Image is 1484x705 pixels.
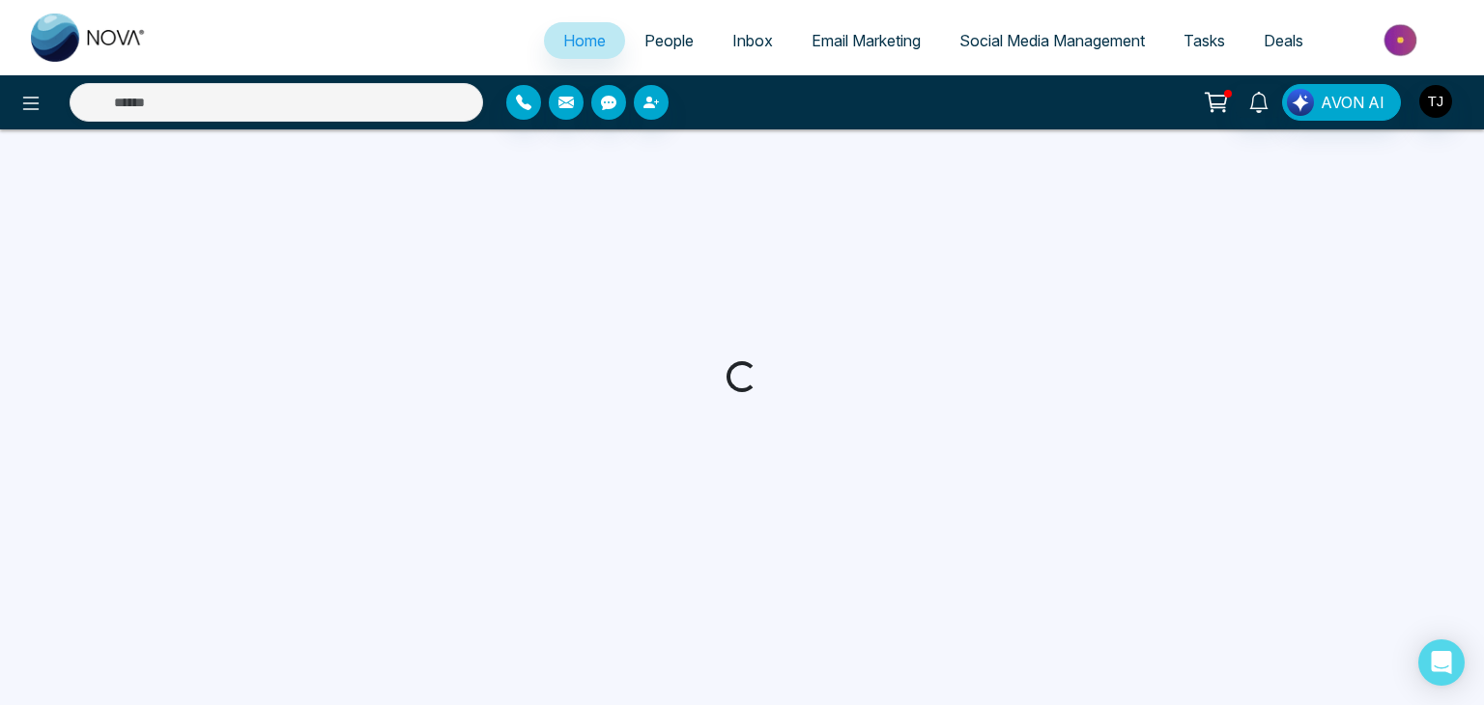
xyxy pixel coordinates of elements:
[544,22,625,59] a: Home
[1418,639,1465,686] div: Open Intercom Messenger
[959,31,1145,50] span: Social Media Management
[563,31,606,50] span: Home
[812,31,921,50] span: Email Marketing
[1184,31,1225,50] span: Tasks
[31,14,147,62] img: Nova CRM Logo
[940,22,1164,59] a: Social Media Management
[1244,22,1323,59] a: Deals
[1282,84,1401,121] button: AVON AI
[732,31,773,50] span: Inbox
[644,31,694,50] span: People
[625,22,713,59] a: People
[1164,22,1244,59] a: Tasks
[1419,85,1452,118] img: User Avatar
[1264,31,1303,50] span: Deals
[1287,89,1314,116] img: Lead Flow
[713,22,792,59] a: Inbox
[1321,91,1384,114] span: AVON AI
[792,22,940,59] a: Email Marketing
[1332,18,1472,62] img: Market-place.gif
